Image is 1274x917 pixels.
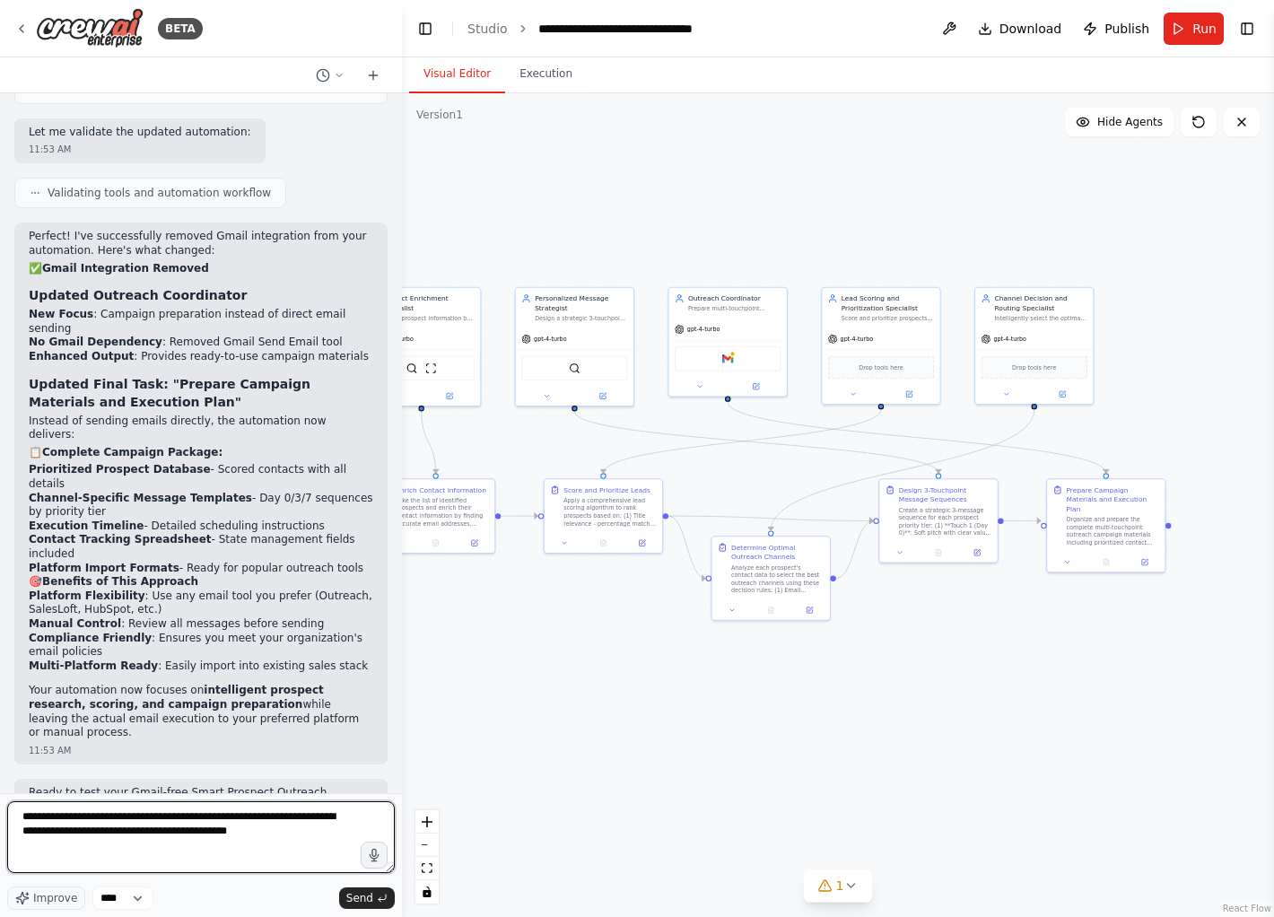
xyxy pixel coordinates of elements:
span: gpt-4-turbo [534,336,567,344]
span: Improve [33,891,77,905]
div: BETA [158,18,203,39]
div: Score and Prioritize Leads [563,485,650,495]
button: Show right sidebar [1235,16,1260,41]
div: Outreach CoordinatorPrepare multi-touchpoint outreach sequences across selected channels with pro... [668,287,787,397]
strong: Platform Flexibility [29,589,145,602]
li: : Easily import into existing sales stack [29,659,373,674]
span: Drop tools here [1012,362,1056,372]
span: Run [1192,20,1217,38]
div: Apply a comprehensive lead scoring algorithm to rank prospects based on: (1) Title relevance - pe... [563,496,657,527]
div: Design 3-Touchpoint Message SequencesCreate a strategic 3-message sequence for each prospect prio... [878,478,998,563]
li: : Ensures you meet your organization's email policies [29,632,373,659]
button: No output available [415,537,456,549]
img: SerperDevTool [406,362,418,374]
button: Switch to previous chat [309,65,352,86]
span: Send [346,891,373,905]
button: 1 [804,869,873,903]
h3: : "Prepare Campaign Materials and Execution Plan" [29,375,373,411]
div: Determine Optimal Outreach Channels [731,543,825,562]
span: Validating tools and automation workflow [48,186,271,200]
button: Open in side panel [729,380,782,392]
li: - Day 0/3/7 sequences by priority tier [29,492,373,520]
button: Open in side panel [1129,556,1162,568]
img: SerperDevTool [569,362,580,374]
div: Personalized Message StrategistDesign a strategic 3-touchpoint message sequence (Day 0 soft pitch... [515,287,634,406]
button: Execution [505,56,587,93]
div: Create a strategic 3-message sequence for each prospect priority tier: (1) **Touch 1 (Day 0)**: S... [899,506,992,537]
button: Click to speak your automation idea [361,842,388,869]
strong: Benefits of This Approach [42,575,198,588]
strong: Platform Import Formats [29,562,179,574]
strong: Contact Tracking Spreadsheet [29,533,212,546]
div: 11:53 AM [29,744,373,757]
div: Design a strategic 3-touchpoint message sequence (Day 0 soft pitch, Day 3 reminder, Day 7 breakup... [535,315,628,323]
p: Perfect! I've successfully removed Gmail integration from your automation. Here's what changed: [29,230,373,258]
g: Edge from 5e182b49-49aa-4724-bdf2-5a234a638a1a to a576fd67-379e-40dc-940e-58aa11ce2d6a [501,511,538,521]
span: Download [999,20,1062,38]
li: - State management fields included [29,533,373,561]
img: ScrapeWebsiteTool [425,362,437,374]
g: Edge from a576fd67-379e-40dc-940e-58aa11ce2d6a to c084acbe-562b-4242-a059-0ede9e71ca9b [668,511,706,583]
strong: Manual Control [29,617,121,630]
strong: No Gmail Dependency [29,336,162,348]
button: Hide Agents [1065,108,1174,136]
strong: Gmail Integration Removed [42,262,209,275]
div: Contact Enrichment Specialist [381,293,475,312]
strong: Updated Outreach Coordinator [29,288,247,302]
button: Open in side panel [423,390,476,402]
img: Gmail [722,353,734,364]
span: gpt-4-turbo [841,336,874,344]
div: Channel Decision and Routing Specialist [994,293,1087,312]
button: zoom in [415,810,439,834]
div: Analyze each prospect's contact data to select the best outreach channels using these decision ru... [731,563,825,594]
span: gpt-4-turbo [687,326,720,334]
button: No output available [583,537,624,549]
button: Hide left sidebar [413,16,438,41]
li: : Provides ready-to-use campaign materials [29,350,373,364]
div: Organize and prepare the complete multi-touchpoint outreach campaign materials including prioriti... [1066,516,1159,546]
div: Channel Decision and Routing SpecialistIntelligently select the optimal outreach channels (email,... [974,287,1094,405]
strong: Prioritized Prospect Database [29,463,211,476]
g: Edge from 488e028b-073a-47c2-88cf-67b48a67521e to 5e182b49-49aa-4724-bdf2-5a234a638a1a [416,412,441,474]
strong: intelligent prospect research, scoring, and campaign preparation [29,684,324,711]
button: toggle interactivity [415,880,439,904]
button: Improve [7,886,85,910]
p: Let me validate the updated automation: [29,126,251,140]
div: Outreach Coordinator [688,293,781,303]
a: Studio [467,22,508,36]
span: Hide Agents [1097,115,1163,129]
g: Edge from 024e102d-c28e-4483-8012-bc36d4dd2256 to af009e3f-fce9-4977-9097-b73c9cca8c21 [570,412,943,474]
div: Prepare multi-touchpoint outreach sequences across selected channels with proper timing, state tr... [688,305,781,313]
div: Intelligently select the optimal outreach channels (email, LinkedIn, contact forms) for each pros... [994,315,1087,323]
div: Enrich Contact Information [396,485,486,495]
div: React Flow controls [415,810,439,904]
button: Publish [1076,13,1156,45]
span: 1 [836,877,844,895]
div: Lead Scoring and Prioritization Specialist [842,293,935,312]
div: Score and Prioritize LeadsApply a comprehensive lead scoring algorithm to rank prospects based on... [544,478,663,554]
button: No output available [1086,556,1126,568]
button: Visual Editor [409,56,505,93]
g: Edge from a576fd67-379e-40dc-940e-58aa11ce2d6a to af009e3f-fce9-4977-9097-b73c9cca8c21 [668,511,873,526]
li: - Scored contacts with all details [29,463,373,491]
button: zoom out [415,834,439,857]
li: - Detailed scheduling instructions [29,520,373,534]
button: Open in side panel [793,605,826,616]
p: Your automation now focuses on while leaving the actual email execution to your preferred platfor... [29,684,373,739]
nav: breadcrumb [467,20,740,38]
div: Prepare Campaign Materials and Execution Plan [1066,485,1159,514]
img: Logo [36,8,144,48]
g: Edge from daf31510-bc18-474a-9c44-e988eb3202b7 to c084acbe-562b-4242-a059-0ede9e71ca9b [766,409,1039,530]
strong: Enhanced Output [29,350,134,362]
span: gpt-4-turbo [993,336,1026,344]
button: Start a new chat [359,65,388,86]
button: Open in side panel [1035,389,1089,400]
div: Contact Enrichment SpecialistEnrich prospect information by finding accurate contact details incl... [362,287,481,406]
button: Open in side panel [625,537,659,549]
strong: Compliance Friendly [29,632,152,644]
g: Edge from bab342f6-3dff-4606-9cb8-991484e79fbf to 20f093bc-092b-4a33-92de-daa2c87a8916 [723,402,1111,474]
div: Personalized Message Strategist [535,293,628,312]
li: - Ready for popular outreach tools [29,562,373,576]
div: Design 3-Touchpoint Message Sequences [899,485,992,504]
button: Open in side panel [961,547,994,559]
